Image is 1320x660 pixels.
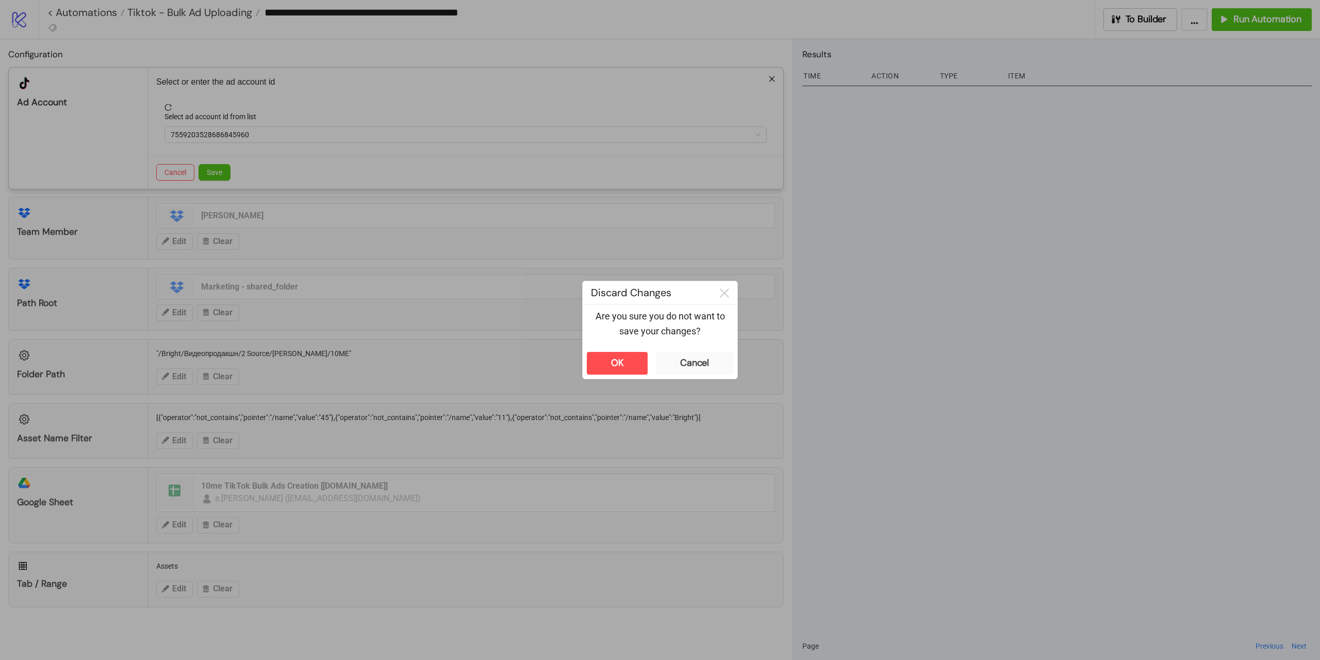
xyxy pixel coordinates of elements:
button: OK [587,352,648,375]
button: Cancel [656,352,733,375]
div: Cancel [680,357,709,369]
div: Discard Changes [583,281,712,304]
p: Are you sure you do not want to save your changes? [591,309,729,339]
div: OK [611,357,624,369]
